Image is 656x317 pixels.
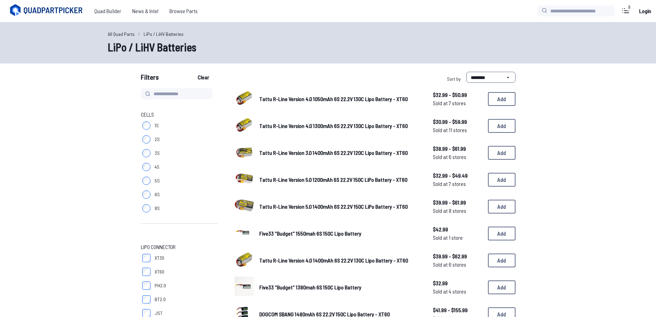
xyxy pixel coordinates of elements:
[142,190,150,199] input: 6S
[108,39,549,55] h1: LiPo / LiHV Batteries
[433,99,482,107] span: Sold at 7 stores
[433,287,482,296] span: Sold at 4 stores
[235,250,254,271] a: image
[155,296,166,303] span: BT2.0
[235,277,254,298] a: image
[155,177,160,184] span: 5S
[433,207,482,215] span: Sold at 8 stores
[235,115,254,137] a: image
[637,4,653,18] a: Login
[433,198,482,207] span: $39.99 - $61.99
[488,227,516,240] button: Add
[142,204,150,212] input: 8S
[259,203,408,210] span: Tattu R-Line Version 5.0 1400mAh 6S 22.2V 150C LiPo Battery - XT60
[235,169,254,190] a: image
[235,88,254,108] img: image
[89,4,127,18] a: Quad Builder
[433,225,482,234] span: $42.99
[433,171,482,180] span: $32.99 - $49.49
[433,306,482,314] span: $41.99 - $155.99
[155,191,160,198] span: 6S
[235,196,254,217] a: image
[259,256,422,265] a: Tattu R-Line Version 4.0 1400mAh 6S 22.2V 130C Lipo Battery - XT60
[235,277,254,296] img: image
[235,169,254,188] img: image
[433,260,482,269] span: Sold at 6 stores
[259,149,422,157] a: Tattu R-Line Version 3.0 1400mAh 6S 22.2V 120C Lipo Battery - XT60
[155,164,159,170] span: 4S
[433,234,482,242] span: Sold at 1 store
[142,281,150,290] input: PH2.0
[142,177,150,185] input: 5S
[235,223,254,244] a: image
[155,255,164,261] span: XT30
[155,150,160,157] span: 3S
[142,254,150,262] input: XT30
[259,230,361,237] span: Five33 "Budget" 1550mah 6S 150C Lipo Battery
[235,223,254,242] img: image
[433,126,482,134] span: Sold at 11 stores
[141,243,176,251] span: LiPo Connector
[235,196,254,215] img: image
[259,95,422,103] a: Tattu R-Line Version 4.0 1050mAh 6S 22.2V 130C Lipo Battery - XT60
[259,122,422,130] a: Tattu R-Line Version 4.0 1300mAh 6S 22.2V 130C Lipo Battery - XT60
[433,91,482,99] span: $32.99 - $50.99
[466,72,516,83] select: Sort by
[235,142,254,164] a: image
[259,149,408,156] span: Tattu R-Line Version 3.0 1400mAh 6S 22.2V 120C Lipo Battery - XT60
[142,149,150,157] input: 3S
[155,268,164,275] span: XT60
[155,136,160,143] span: 2S
[192,72,215,83] button: Clear
[259,96,408,102] span: Tattu R-Line Version 4.0 1050mAh 6S 22.2V 130C Lipo Battery - XT60
[259,122,408,129] span: Tattu R-Line Version 4.0 1300mAh 6S 22.2V 130C Lipo Battery - XT60
[142,121,150,130] input: 1S
[433,252,482,260] span: $39.99 - $62.99
[433,153,482,161] span: Sold at 6 stores
[164,4,203,18] a: Browse Parts
[488,254,516,267] button: Add
[625,4,634,11] div: 8
[235,88,254,110] a: image
[235,115,254,135] img: image
[488,92,516,106] button: Add
[141,72,159,86] span: Filters
[235,250,254,269] img: image
[142,163,150,171] input: 4S
[433,180,482,188] span: Sold at 7 stores
[433,118,482,126] span: $30.99 - $59.99
[447,76,461,82] span: Sort by
[433,145,482,153] span: $38.99 - $61.99
[259,176,407,183] span: Tattu R-Line Version 5.0 1200mAh 6S 22.2V 150C LiPo Battery - XT60
[141,110,154,119] span: Cells
[259,257,408,264] span: Tattu R-Line Version 4.0 1400mAh 6S 22.2V 130C Lipo Battery - XT60
[142,135,150,143] input: 2S
[259,202,422,211] a: Tattu R-Line Version 5.0 1400mAh 6S 22.2V 150C LiPo Battery - XT60
[142,295,150,304] input: BT2.0
[155,310,163,317] span: JST
[259,176,422,184] a: Tattu R-Line Version 5.0 1200mAh 6S 22.2V 150C LiPo Battery - XT60
[155,122,159,129] span: 1S
[488,146,516,160] button: Add
[235,142,254,161] img: image
[488,200,516,214] button: Add
[433,279,482,287] span: $32.99
[155,205,160,212] span: 8S
[488,280,516,294] button: Add
[144,30,184,38] a: LiPo / LiHV Batteries
[259,284,361,290] span: Five33 "Budget" 1380mah 6S 150C Lipo Battery
[488,119,516,133] button: Add
[108,30,135,38] a: All Quad Parts
[488,173,516,187] button: Add
[259,229,422,238] a: Five33 "Budget" 1550mah 6S 150C Lipo Battery
[155,282,166,289] span: PH2.0
[127,4,164,18] a: News & Intel
[142,268,150,276] input: XT60
[259,283,422,291] a: Five33 "Budget" 1380mah 6S 150C Lipo Battery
